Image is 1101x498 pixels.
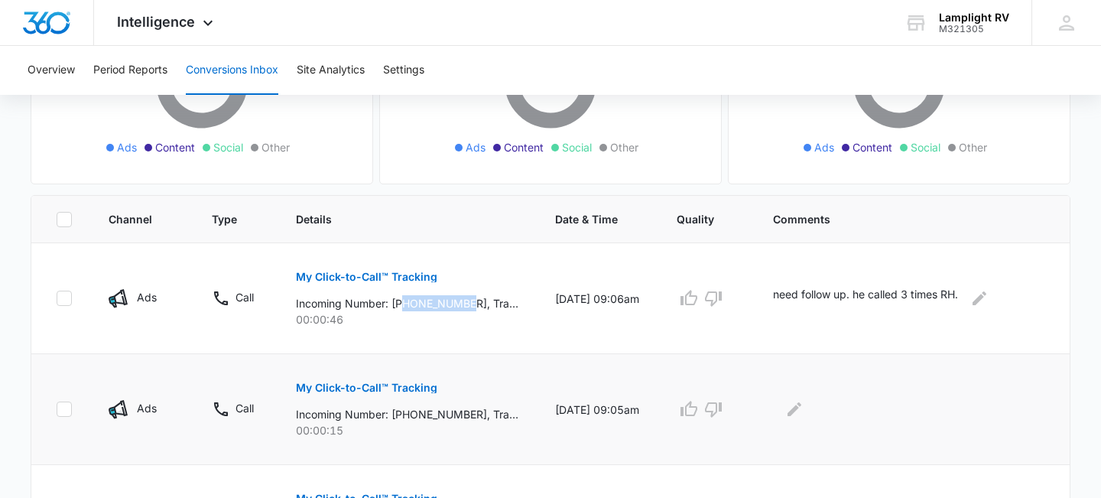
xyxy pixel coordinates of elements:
button: Overview [28,46,75,95]
span: Details [296,211,496,227]
button: Settings [383,46,424,95]
span: Intelligence [117,14,195,30]
span: Ads [117,139,137,155]
p: Call [235,289,254,305]
p: need follow up. he called 3 times RH. [773,286,958,311]
div: account id [939,24,1009,34]
span: Content [504,139,544,155]
span: Social [562,139,592,155]
div: account name [939,11,1009,24]
span: Content [853,139,892,155]
p: Incoming Number: [PHONE_NUMBER], Tracking Number: [PHONE_NUMBER], Ring To: [PHONE_NUMBER], Caller... [296,406,518,422]
td: [DATE] 09:05am [537,354,658,465]
p: Call [235,400,254,416]
button: My Click-to-Call™ Tracking [296,259,437,295]
span: Date & Time [555,211,618,227]
span: Other [610,139,638,155]
span: Type [212,211,237,227]
p: My Click-to-Call™ Tracking [296,272,437,282]
span: Ads [466,139,486,155]
span: Quality [677,211,714,227]
p: 00:00:46 [296,311,518,327]
span: Content [155,139,195,155]
p: My Click-to-Call™ Tracking [296,382,437,393]
td: [DATE] 09:06am [537,243,658,354]
span: Ads [814,139,834,155]
button: Period Reports [93,46,167,95]
p: 00:00:15 [296,422,518,438]
p: Ads [137,400,157,416]
button: Edit Comments [967,286,992,311]
span: Other [261,139,290,155]
span: Social [911,139,940,155]
button: Site Analytics [297,46,365,95]
span: Comments [773,211,1023,227]
p: Incoming Number: [PHONE_NUMBER], Tracking Number: [PHONE_NUMBER], Ring To: [PHONE_NUMBER], Caller... [296,295,518,311]
span: Channel [109,211,153,227]
span: Other [959,139,987,155]
span: Social [213,139,243,155]
p: Ads [137,289,157,305]
button: Conversions Inbox [186,46,278,95]
button: My Click-to-Call™ Tracking [296,369,437,406]
button: Edit Comments [782,397,807,422]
